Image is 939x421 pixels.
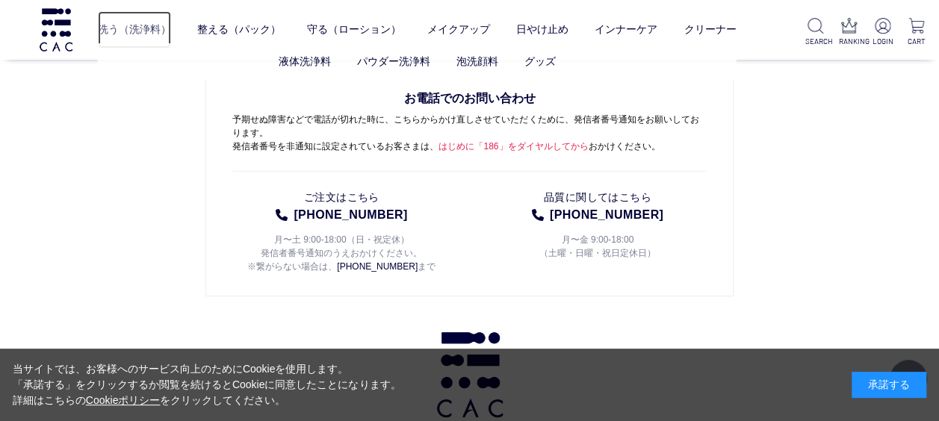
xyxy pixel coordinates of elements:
p: SEARCH [805,36,827,47]
a: メイクアップ [427,11,490,49]
img: logo [37,8,75,51]
a: 洗う（洗浄料） [98,11,171,49]
a: LOGIN [872,18,893,47]
p: CART [905,36,927,47]
a: CART [905,18,927,47]
p: RANKING [838,36,860,47]
a: 液体洗浄料 [278,55,330,67]
p: 月〜金 9:00-18:00 （土曜・日曜・祝日定休日） [489,224,707,260]
span: お電話でのお問い合わせ [232,90,706,113]
a: RANKING [838,18,860,47]
a: グッズ [524,55,555,67]
div: 当サイトでは、お客様へのサービス向上のためにCookieを使用します。 「承諾する」をクリックするか閲覧を続けるとCookieに同意したことになります。 詳細はこちらの をクリックしてください。 [13,361,401,408]
a: 守る（ローション） [307,11,401,49]
p: LOGIN [872,36,893,47]
a: パウダー洗浄料 [356,55,430,67]
p: 月〜土 9:00-18:00（日・祝定休） 発信者番号通知のうえおかけください。 ※繋がらない場合は、 まで [232,224,450,273]
div: 承諾する [852,372,926,398]
a: クリーナー [684,11,736,49]
a: SEARCH [805,18,827,47]
a: インナーケア [595,11,657,49]
span: はじめに「186」をダイヤルしてから [438,141,588,152]
p: 予期せぬ障害などで電話が切れた時に、こちらからかけ直しさせていただくために、発信者番号通知をお願いしております。 発信者番号を非通知に設定されているお客さまは、 おかけください。 [232,90,706,172]
a: 整える（パック） [197,11,281,49]
a: 日やけ止め [516,11,568,49]
a: Cookieポリシー [86,394,161,406]
a: 泡洗顔料 [456,55,498,67]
